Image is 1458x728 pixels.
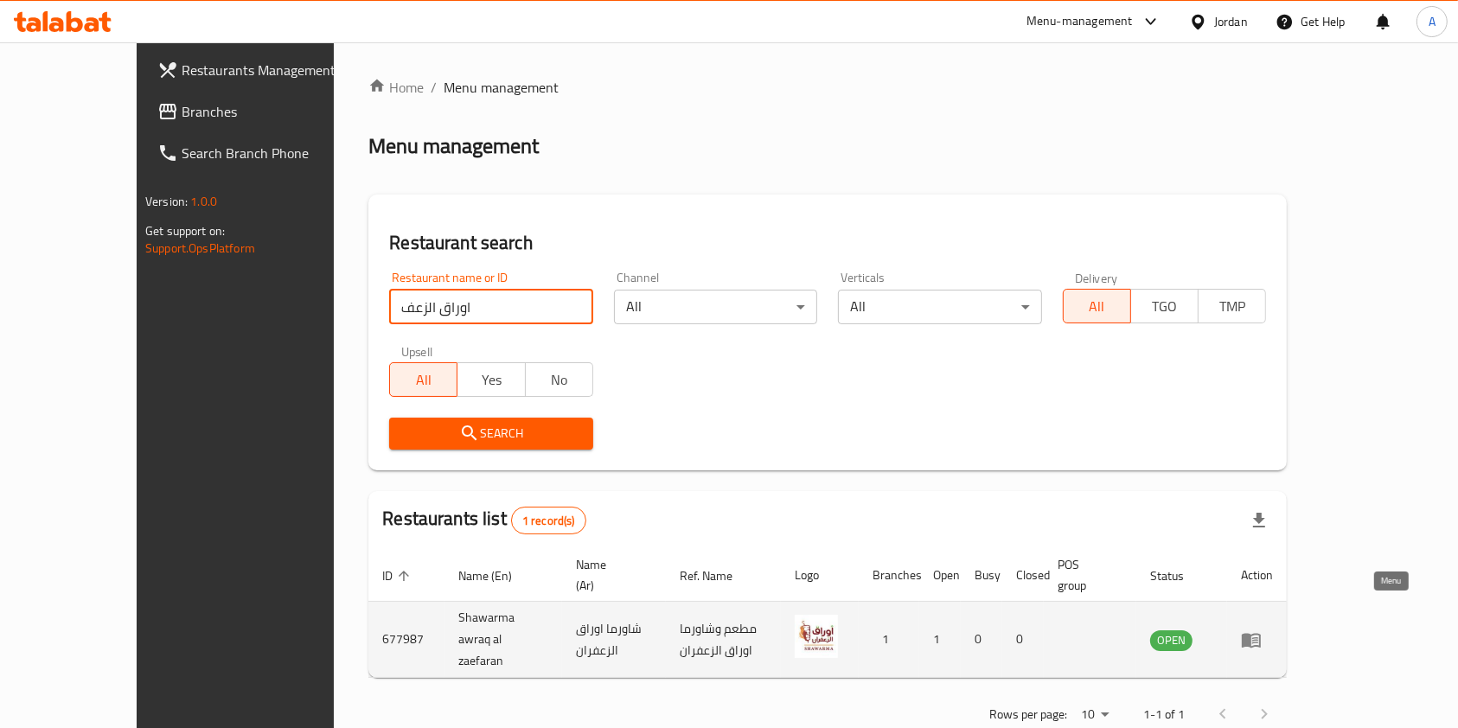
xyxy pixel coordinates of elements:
[919,549,961,602] th: Open
[1058,554,1116,596] span: POS group
[961,549,1002,602] th: Busy
[144,132,380,174] a: Search Branch Phone
[382,565,415,586] span: ID
[144,49,380,91] a: Restaurants Management
[144,91,380,132] a: Branches
[444,602,561,678] td: Shawarma awraq al zaefaran
[1063,289,1131,323] button: All
[444,77,559,98] span: Menu management
[859,602,919,678] td: 1
[389,290,592,324] input: Search for restaurant name or ID..
[457,362,525,397] button: Yes
[397,367,451,393] span: All
[182,143,367,163] span: Search Branch Phone
[533,367,586,393] span: No
[919,602,961,678] td: 1
[1205,294,1259,319] span: TMP
[1198,289,1266,323] button: TMP
[1150,565,1206,586] span: Status
[961,602,1002,678] td: 0
[1214,12,1248,31] div: Jordan
[1150,630,1193,651] div: OPEN
[1074,702,1116,728] div: Rows per page:
[403,423,579,444] span: Search
[1143,704,1185,725] p: 1-1 of 1
[1227,549,1287,602] th: Action
[666,602,781,678] td: مطعم وشاورما اوراق الزعفران
[190,190,217,213] span: 1.0.0
[431,77,437,98] li: /
[1150,630,1193,650] span: OPEN
[576,554,645,596] span: Name (Ar)
[1002,602,1044,678] td: 0
[1002,549,1044,602] th: Closed
[368,602,444,678] td: 677987
[145,220,225,242] span: Get support on:
[368,549,1287,678] table: enhanced table
[989,704,1067,725] p: Rows per page:
[1429,12,1436,31] span: A
[145,237,255,259] a: Support.OpsPlatform
[368,77,1287,98] nav: breadcrumb
[182,60,367,80] span: Restaurants Management
[859,549,919,602] th: Branches
[368,132,539,160] h2: Menu management
[182,101,367,122] span: Branches
[382,506,585,534] h2: Restaurants list
[389,230,1266,256] h2: Restaurant search
[795,615,838,658] img: Shawarma awraq al zaefaran
[401,345,433,357] label: Upsell
[1130,289,1199,323] button: TGO
[458,565,534,586] span: Name (En)
[389,362,457,397] button: All
[389,418,592,450] button: Search
[368,77,424,98] a: Home
[525,362,593,397] button: No
[1238,500,1280,541] div: Export file
[512,513,585,529] span: 1 record(s)
[614,290,817,324] div: All
[781,549,859,602] th: Logo
[680,565,755,586] span: Ref. Name
[145,190,188,213] span: Version:
[562,602,666,678] td: شاورما اوراق الزعفران
[1026,11,1133,32] div: Menu-management
[1075,271,1118,284] label: Delivery
[511,507,586,534] div: Total records count
[1071,294,1124,319] span: All
[838,290,1041,324] div: All
[464,367,518,393] span: Yes
[1138,294,1192,319] span: TGO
